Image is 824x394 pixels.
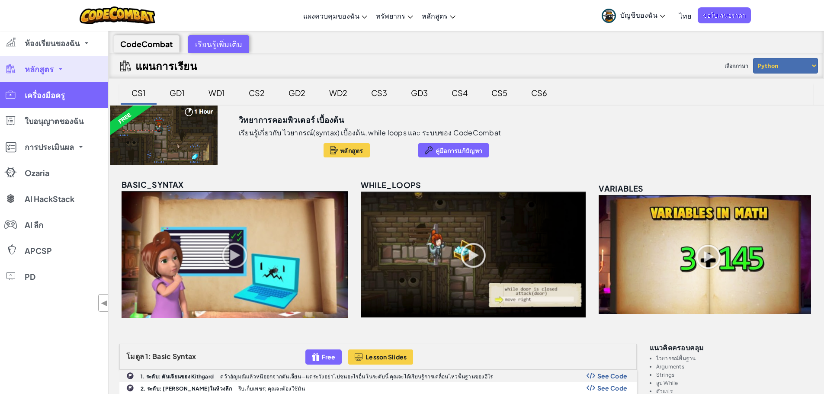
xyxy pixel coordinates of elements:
img: while_loops_unlocked.png [361,192,586,317]
p: รีบเก็บเพชร; คุณจะต้องใช้มัน [238,386,305,391]
a: แผงควบคุมของฉัน [299,4,372,27]
span: AI HackStack [25,195,74,203]
div: CS4 [443,83,476,103]
span: AI ลีก [25,221,43,229]
img: IconChallengeLevel.svg [126,384,134,392]
span: เครื่องมือครู [25,91,65,99]
img: avatar [602,9,616,23]
span: หลักสูตร [25,65,54,73]
div: CS5 [483,83,516,103]
a: ทรัพยากร [372,4,417,27]
li: ลูป While [656,380,814,386]
b: 1. ระดับ: ดันเจียนของ Kithgard [141,373,214,380]
p: คว้าอัญมณีแล้วหนีออกจากดันเจี้ยน—แต่ระวังอย่าไปชนอะไรอื่น ในระดับนี้ คุณจะได้เรียนรู้การเคลื่อนไห... [220,374,493,379]
span: variables [599,183,644,193]
span: Lesson Slides [366,353,407,360]
h3: แนวคิดครอบคลุม [650,344,814,351]
span: เลือกภาษา [721,60,752,73]
img: IconChallengeLevel.svg [126,372,134,380]
span: See Code [597,384,628,391]
a: ขอใบเสนอราคา [698,7,751,23]
p: เรียนรู้เกี่ยวกับ ไวยากรณ์(syntax) เบื้องต้น, while loops และ ระบบของ CodeCombat [239,128,501,137]
a: หลักสูตร [417,4,460,27]
span: ทรัพยากร [376,11,405,20]
span: หลักสูตร [422,11,448,20]
div: CS2 [240,83,273,103]
a: 2. ระดับ: [PERSON_NAME]ในห้วงลึก รีบเก็บเพชร; คุณจะต้องใช้มัน Show Code Logo See Code [119,382,637,394]
span: basic_syntax [122,179,184,189]
div: เรียนรู้เพิ่มเติม [188,35,249,53]
span: while_loops [361,180,421,190]
div: CodeCombat [113,35,180,53]
button: Lesson Slides [348,349,414,365]
div: CS6 [523,83,556,103]
span: Basic Syntax [152,352,196,361]
span: หลักสูตร [340,147,363,154]
img: CodeCombat logo [80,6,155,24]
div: WD1 [200,83,234,103]
div: CS3 [362,83,396,103]
button: คู่มือการแก้ปัญหา [418,143,489,157]
span: บัญชีของฉัน [620,10,665,19]
li: Strings [656,372,814,378]
img: basic_syntax_unlocked.png [122,191,348,318]
span: 1: [145,352,151,361]
li: Arguments [656,364,814,369]
div: GD1 [161,83,193,103]
h2: แผนการเรียน [135,60,197,72]
img: IconCurriculumGuide.svg [120,61,131,71]
button: หลักสูตร [324,143,370,157]
span: ใบอนุญาตของฉัน [25,117,83,125]
span: See Code [597,372,628,379]
span: การประเมินผล [25,143,74,151]
img: Show Code Logo [587,385,595,391]
span: Ozaria [25,169,49,177]
b: 2. ระดับ: [PERSON_NAME]ในห้วงลึก [141,385,232,392]
h3: วิทยาการคอมพิวเตอร์ เบื้องต้น [239,113,344,126]
a: 1. ระดับ: ดันเจียนของ Kithgard คว้าอัญมณีแล้วหนีออกจากดันเจี้ยน—แต่ระวังอย่าไปชนอะไรอื่น ในระดับน... [119,370,637,382]
span: แผงควบคุมของฉัน [303,11,359,20]
img: Show Code Logo [587,373,595,379]
img: IconFreeLevelv2.svg [312,352,320,362]
div: GD2 [280,83,314,103]
img: variables_unlocked.png [599,195,811,314]
div: CS1 [123,83,154,103]
li: ไวยากรณ์พื้นฐาน [656,356,814,361]
span: ◀ [101,297,108,309]
div: GD3 [402,83,436,103]
a: ไทย [675,4,696,27]
div: WD2 [321,83,356,103]
li: ตัวแปร [656,388,814,394]
span: ห้องเรียนของฉัน [25,39,80,47]
a: บัญชีของฉัน [597,2,670,29]
span: คู่มือการแก้ปัญหา [436,147,482,154]
span: Free [322,353,335,360]
span: ไทย [679,11,691,20]
span: โมดูล [126,352,144,361]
